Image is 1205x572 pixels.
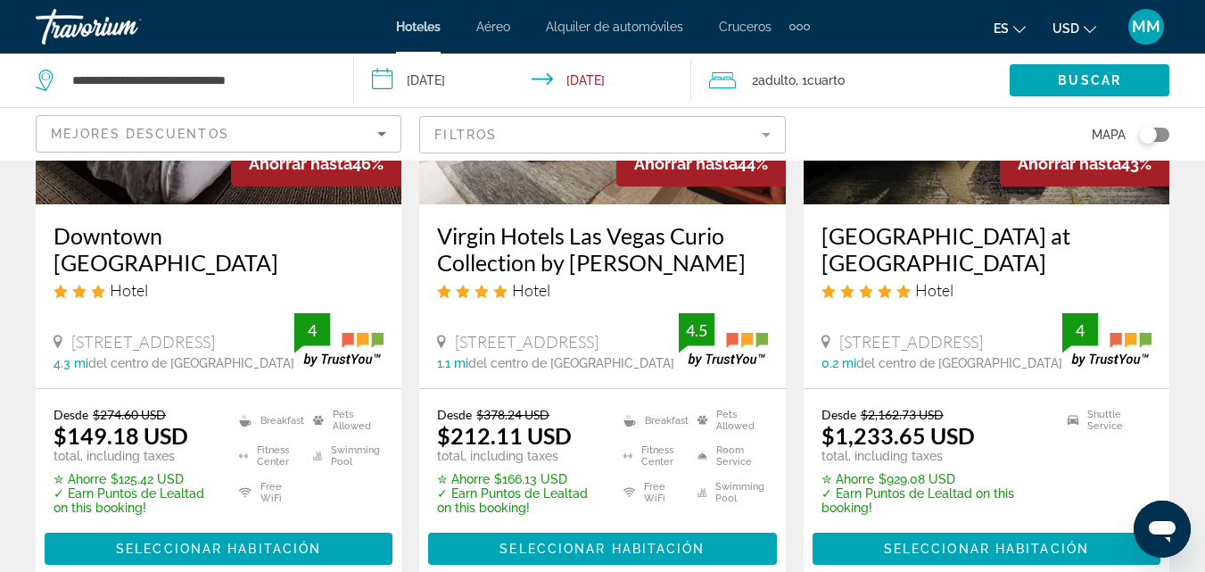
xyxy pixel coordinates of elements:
del: $378.24 USD [476,407,549,422]
div: 4.5 [679,319,714,341]
div: 4 star Hotel [437,280,767,300]
button: Travelers: 2 adults, 0 children [691,54,1010,107]
span: del centro de [GEOGRAPHIC_DATA] [468,356,674,370]
span: Mapa [1092,122,1126,147]
span: es [994,21,1009,36]
span: [STREET_ADDRESS] [839,332,983,352]
button: User Menu [1123,8,1169,46]
li: Shuttle Service [1059,407,1151,434]
div: 46% [231,141,401,187]
button: Change currency [1052,15,1096,41]
span: [STREET_ADDRESS] [71,332,215,352]
li: Free WiFi [615,479,689,506]
a: Downtown [GEOGRAPHIC_DATA] [54,222,384,276]
li: Pets Allowed [689,407,768,434]
span: 0.2 mi [821,356,856,370]
span: , 1 [796,68,845,93]
span: Hotel [915,280,953,300]
span: Hotel [512,280,550,300]
span: Desde [821,407,856,422]
button: Change language [994,15,1026,41]
span: Cuarto [807,73,845,87]
span: Adulto [758,73,796,87]
div: 4 [294,319,330,341]
button: Seleccionar habitación [428,533,776,565]
span: Ahorrar hasta [1018,154,1121,173]
a: Alquiler de automóviles [546,20,683,34]
a: Seleccionar habitación [813,536,1160,556]
p: ✓ Earn Puntos de Lealtad on this booking! [821,486,1045,515]
del: $274.60 USD [93,407,166,422]
span: Desde [54,407,88,422]
span: Ahorrar hasta [634,154,738,173]
button: Check-in date: Sep 23, 2025 Check-out date: Sep 27, 2025 [354,54,690,107]
mat-select: Sort by [51,123,386,145]
button: Seleccionar habitación [813,533,1160,565]
button: Seleccionar habitación [45,533,392,565]
p: total, including taxes [821,449,1045,463]
span: 4.3 mi [54,356,88,370]
p: $929.08 USD [821,472,1045,486]
span: USD [1052,21,1079,36]
div: 5 star Hotel [821,280,1151,300]
span: Buscar [1058,73,1121,87]
li: Swimming Pool [304,443,384,469]
button: Toggle map [1126,127,1169,143]
li: Free WiFi [230,479,304,506]
li: Room Service [689,443,768,469]
p: total, including taxes [437,449,600,463]
span: del centro de [GEOGRAPHIC_DATA] [88,356,294,370]
ins: $1,233.65 USD [821,422,975,449]
span: [STREET_ADDRESS] [455,332,598,352]
span: Ahorrar hasta [249,154,352,173]
li: Breakfast [230,407,304,434]
span: MM [1132,18,1160,36]
div: 4 [1062,319,1098,341]
img: trustyou-badge.svg [679,313,768,366]
li: Breakfast [615,407,689,434]
a: Aéreo [476,20,510,34]
button: Filter [419,115,785,154]
a: [GEOGRAPHIC_DATA] at [GEOGRAPHIC_DATA] [821,222,1151,276]
ins: $149.18 USD [54,422,188,449]
a: Seleccionar habitación [45,536,392,556]
span: ✮ Ahorre [821,472,874,486]
p: $166.13 USD [437,472,600,486]
li: Fitness Center [230,443,304,469]
del: $2,162.73 USD [861,407,944,422]
span: 2 [752,68,796,93]
div: 44% [616,141,786,187]
span: 1.1 mi [437,356,468,370]
a: Hoteles [396,20,441,34]
span: Seleccionar habitación [884,542,1089,556]
p: $125.42 USD [54,472,217,486]
span: del centro de [GEOGRAPHIC_DATA] [856,356,1062,370]
li: Swimming Pool [689,479,768,506]
img: trustyou-badge.svg [1062,313,1151,366]
div: 43% [1000,141,1169,187]
span: Seleccionar habitación [116,542,321,556]
a: Travorium [36,4,214,50]
span: Hotel [110,280,148,300]
a: Virgin Hotels Las Vegas Curio Collection by [PERSON_NAME] [437,222,767,276]
span: Seleccionar habitación [499,542,705,556]
span: ✮ Ahorre [437,472,490,486]
ins: $212.11 USD [437,422,572,449]
p: ✓ Earn Puntos de Lealtad on this booking! [54,486,217,515]
img: trustyou-badge.svg [294,313,384,366]
button: Extra navigation items [789,12,810,41]
li: Pets Allowed [304,407,384,434]
p: ✓ Earn Puntos de Lealtad on this booking! [437,486,600,515]
a: Cruceros [719,20,772,34]
span: Mejores descuentos [51,127,229,141]
p: total, including taxes [54,449,217,463]
span: Desde [437,407,472,422]
li: Fitness Center [615,443,689,469]
div: 3 star Hotel [54,280,384,300]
